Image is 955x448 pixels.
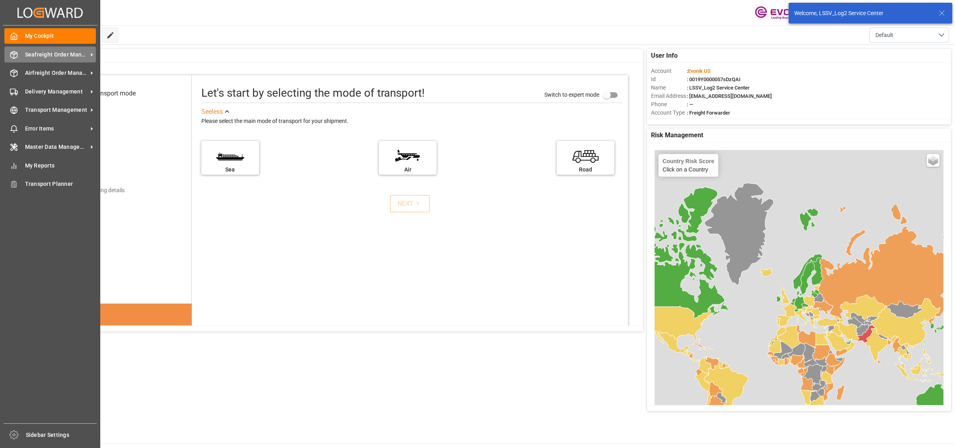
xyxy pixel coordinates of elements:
[687,76,741,82] span: : 0019Y0000057sDzQAI
[201,117,622,126] div: Please select the main mode of transport for your shipment.
[687,85,750,91] span: : LSSV_Log2 Service Center
[25,143,88,151] span: Master Data Management
[25,180,96,188] span: Transport Planner
[4,28,96,44] a: My Cockpit
[25,88,88,96] span: Delivery Management
[663,158,714,164] h4: Country Risk Score
[74,89,136,98] div: Select transport mode
[651,100,687,109] span: Phone
[25,51,88,59] span: Seafreight Order Management
[4,158,96,173] a: My Reports
[651,109,687,117] span: Account Type
[561,166,610,174] div: Road
[688,68,711,74] span: Evonik US
[651,131,703,140] span: Risk Management
[201,107,223,117] div: See less
[927,154,939,167] a: Layers
[26,431,97,439] span: Sidebar Settings
[651,51,678,60] span: User Info
[25,69,88,77] span: Airfreight Order Management
[687,110,730,116] span: : Freight Forwarder
[25,162,96,170] span: My Reports
[25,125,88,133] span: Error Items
[75,186,125,195] div: Add shipping details
[687,101,693,107] span: : —
[205,166,255,174] div: Sea
[687,68,711,74] span: :
[544,92,599,98] span: Switch to expert mode
[875,31,893,39] span: Default
[25,106,88,114] span: Transport Management
[651,67,687,75] span: Account
[651,92,687,100] span: Email Address
[651,84,687,92] span: Name
[398,199,422,208] div: NEXT
[651,75,687,84] span: Id
[663,158,714,173] div: Click on a Country
[755,6,807,20] img: Evonik-brand-mark-Deep-Purple-RGB.jpeg_1700498283.jpeg
[869,27,949,43] button: open menu
[383,166,433,174] div: Air
[687,93,772,99] span: : [EMAIL_ADDRESS][DOMAIN_NAME]
[201,85,425,101] div: Let's start by selecting the mode of transport!
[4,176,96,192] a: Transport Planner
[794,9,931,18] div: Welcome, LSSV_Log2 Service Center
[25,32,96,40] span: My Cockpit
[390,195,430,212] button: NEXT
